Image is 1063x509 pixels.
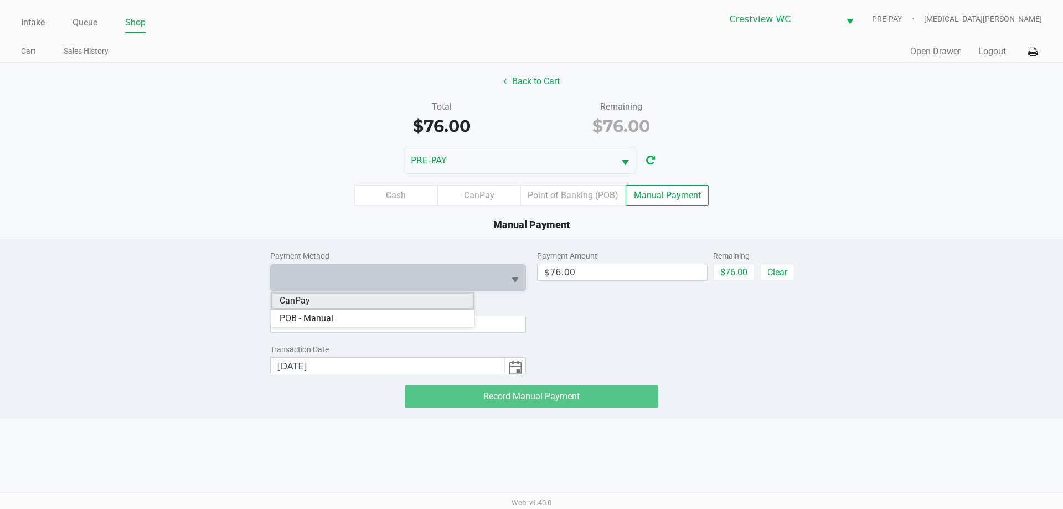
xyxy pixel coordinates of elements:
[360,114,523,138] div: $76.00
[411,154,608,167] span: PRE-PAY
[280,294,310,307] span: CanPay
[872,13,924,25] span: PRE-PAY
[540,114,703,138] div: $76.00
[540,100,703,114] div: Remaining
[360,100,523,114] div: Total
[713,264,755,280] button: $76.00
[64,44,109,58] a: Sales History
[21,44,36,58] a: Cart
[270,344,527,356] div: Transaction Date
[354,185,437,206] label: Cash
[21,15,45,30] a: Intake
[512,498,551,507] span: Web: v1.40.0
[437,185,520,206] label: CanPay
[626,185,709,206] label: Manual Payment
[280,312,333,325] span: POB - Manual
[924,13,1042,25] span: [MEDICAL_DATA][PERSON_NAME]
[125,15,146,30] a: Shop
[271,358,505,375] input: null
[615,147,636,173] button: Select
[504,358,525,374] button: Toggle calendar
[713,250,755,262] div: Remaining
[520,185,626,206] label: Point of Banking (POB)
[978,45,1006,58] button: Logout
[760,264,794,280] button: Clear
[839,6,860,32] button: Select
[537,250,708,262] div: Payment Amount
[270,250,527,262] div: Payment Method
[73,15,97,30] a: Queue
[504,265,525,291] button: Select
[910,45,961,58] button: Open Drawer
[730,13,833,26] span: Crestview WC
[496,71,567,92] button: Back to Cart
[405,385,658,408] app-submit-button: Record Manual Payment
